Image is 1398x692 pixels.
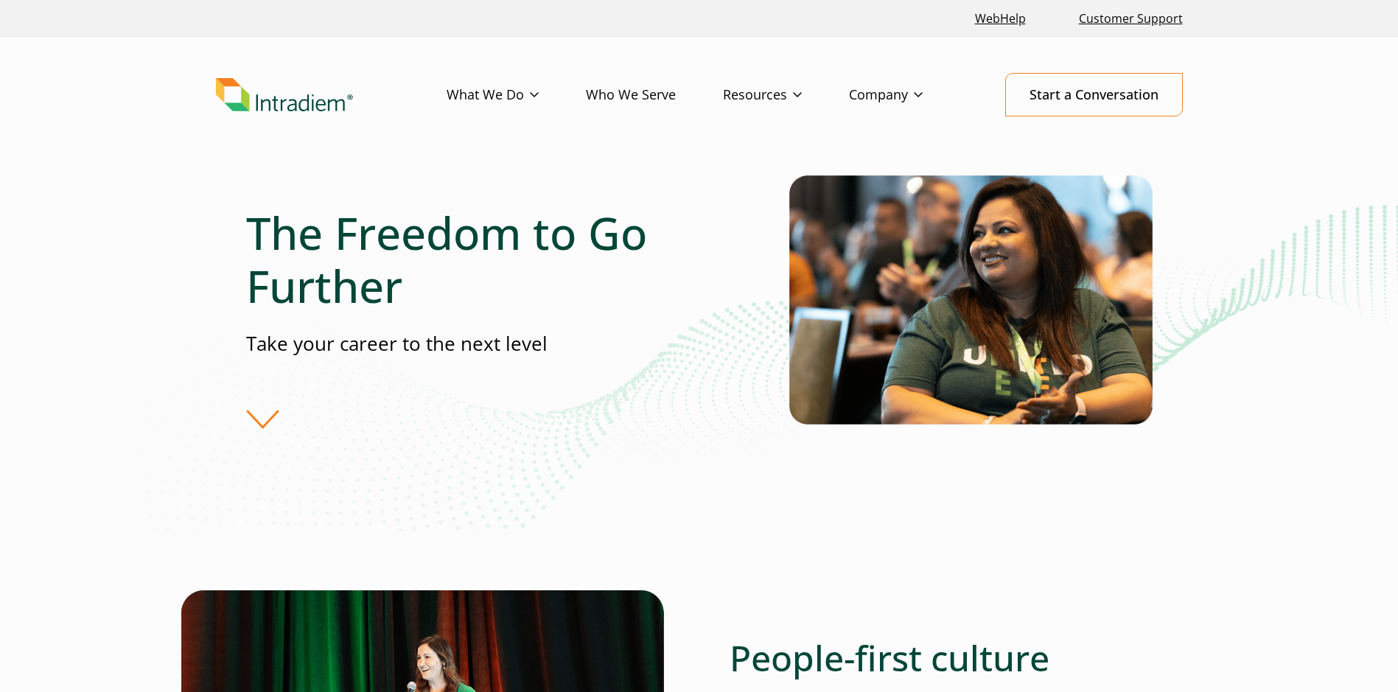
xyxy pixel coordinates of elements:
[216,78,353,112] img: Intradiem
[849,74,970,116] a: Company
[246,330,699,357] p: Take your career to the next level
[723,74,849,116] a: Resources
[730,637,1153,679] h2: People-first culture
[1073,3,1189,35] a: Customer Support
[586,74,723,116] a: Who We Serve
[447,74,586,116] a: What We Do
[1005,73,1183,116] a: Start a Conversation
[216,78,447,112] a: Link to homepage of Intradiem
[246,206,699,312] h1: The Freedom to Go Further
[969,3,1032,35] a: Link opens in a new window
